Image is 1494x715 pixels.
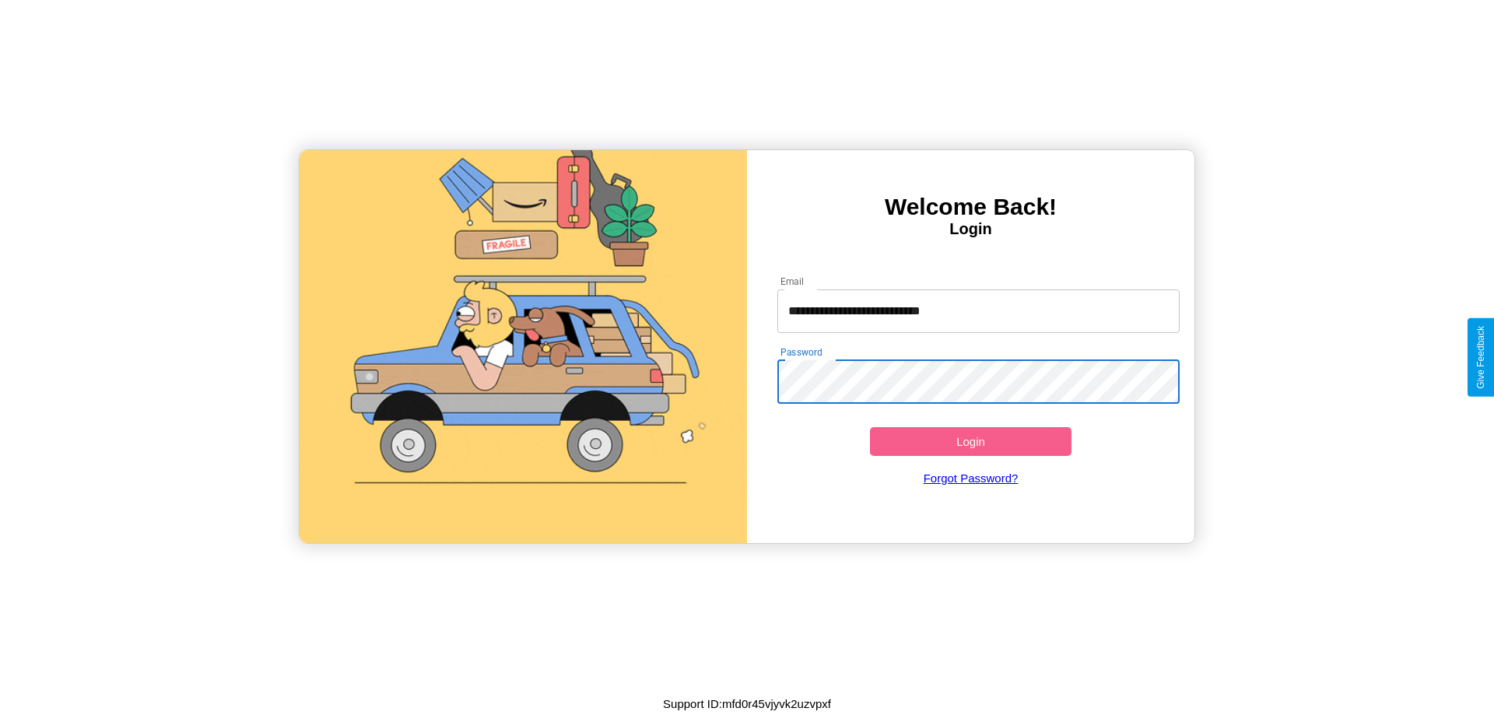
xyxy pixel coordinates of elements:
[780,345,822,359] label: Password
[300,150,747,543] img: gif
[747,220,1194,238] h4: Login
[747,194,1194,220] h3: Welcome Back!
[780,275,805,288] label: Email
[770,456,1173,500] a: Forgot Password?
[870,427,1071,456] button: Login
[1475,326,1486,389] div: Give Feedback
[663,693,831,714] p: Support ID: mfd0r45vjyvk2uzvpxf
